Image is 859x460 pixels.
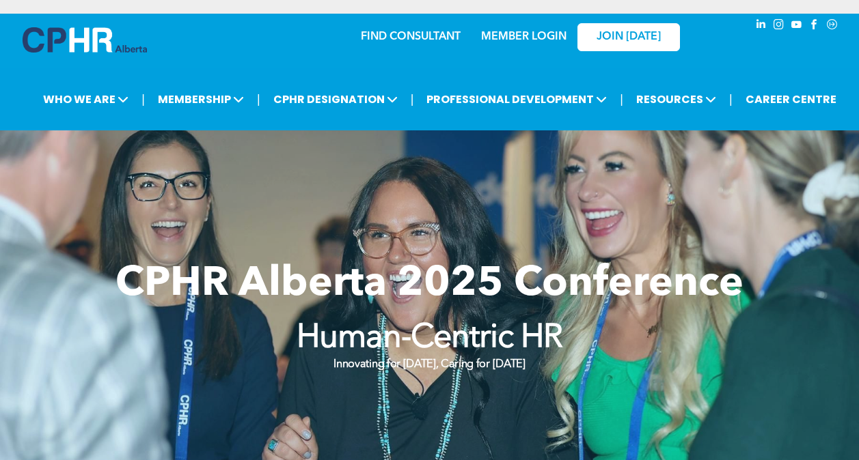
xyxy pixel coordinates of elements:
a: FIND CONSULTANT [361,31,461,42]
li: | [729,85,733,113]
a: CAREER CENTRE [741,87,841,112]
strong: Innovating for [DATE], Caring for [DATE] [333,359,525,370]
span: WHO WE ARE [39,87,133,112]
li: | [141,85,145,113]
span: RESOURCES [632,87,720,112]
li: | [257,85,260,113]
span: MEMBERSHIP [154,87,248,112]
a: linkedin [754,17,769,35]
a: MEMBER LOGIN [481,31,567,42]
li: | [620,85,623,113]
span: CPHR Alberta 2025 Conference [115,264,744,305]
img: A blue and white logo for cp alberta [23,27,147,53]
a: facebook [807,17,822,35]
a: JOIN [DATE] [577,23,680,51]
a: youtube [789,17,804,35]
strong: Human-Centric HR [297,322,563,355]
li: | [411,85,414,113]
a: instagram [772,17,787,35]
span: PROFESSIONAL DEVELOPMENT [422,87,611,112]
span: CPHR DESIGNATION [269,87,402,112]
span: JOIN [DATE] [597,31,661,44]
a: Social network [825,17,840,35]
